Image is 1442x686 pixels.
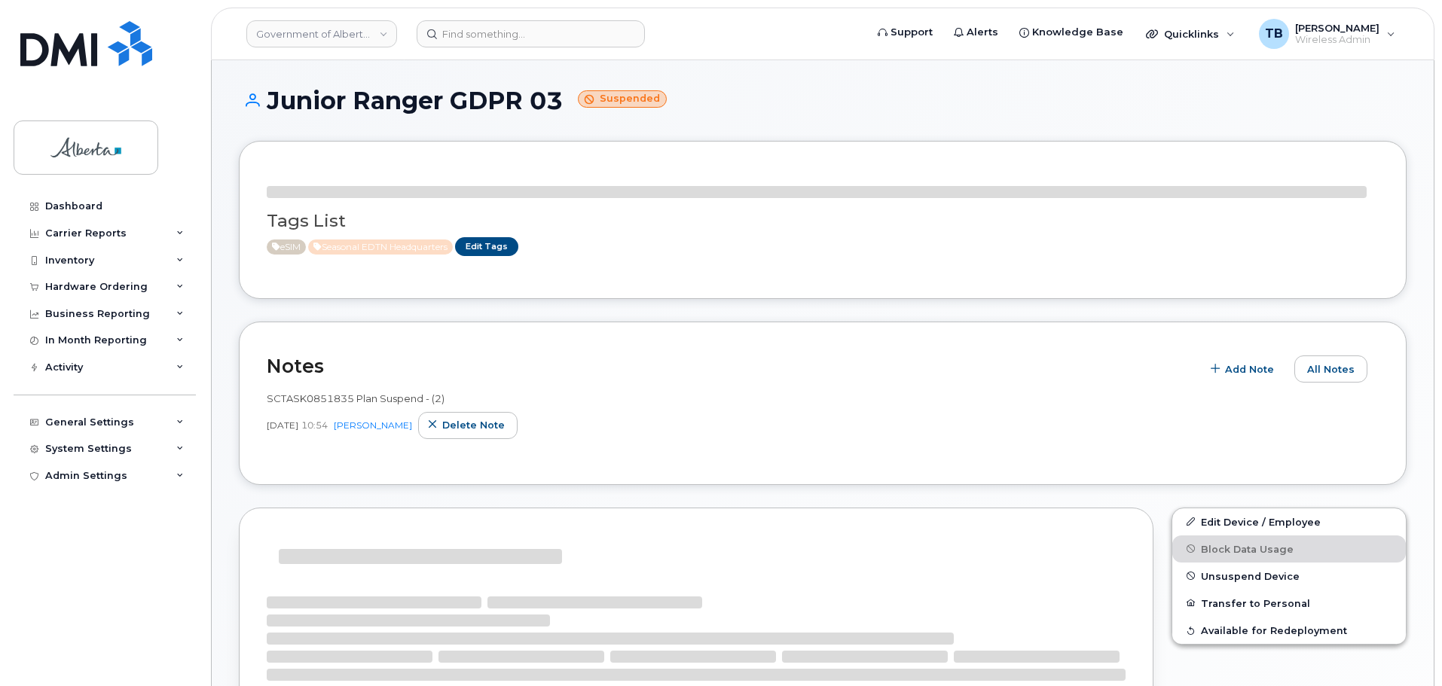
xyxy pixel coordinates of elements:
button: All Notes [1294,355,1367,383]
a: Edit Device / Employee [1172,508,1406,535]
button: Unsuspend Device [1172,563,1406,590]
span: Active [308,239,453,255]
a: Edit Tags [455,237,518,256]
span: SCTASK0851835 Plan Suspend - (2) [267,392,445,404]
a: [PERSON_NAME] [334,419,412,431]
h2: Notes [267,355,1193,377]
span: Active [267,239,306,255]
small: Suspended [578,90,667,108]
button: Available for Redeployment [1172,617,1406,644]
h1: Junior Ranger GDPR 03 [239,87,1407,114]
span: [DATE] [267,419,298,431]
button: Add Note [1201,355,1287,383]
span: 10:54 [301,419,328,431]
button: Transfer to Personal [1172,590,1406,617]
span: Available for Redeployment [1201,625,1347,636]
button: Block Data Usage [1172,535,1406,563]
span: Add Note [1225,362,1274,377]
button: Delete note [418,412,518,439]
span: Delete note [442,418,505,432]
span: Unsuspend Device [1201,570,1300,581]
h3: Tags List [267,212,1379,230]
span: All Notes [1307,362,1355,377]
